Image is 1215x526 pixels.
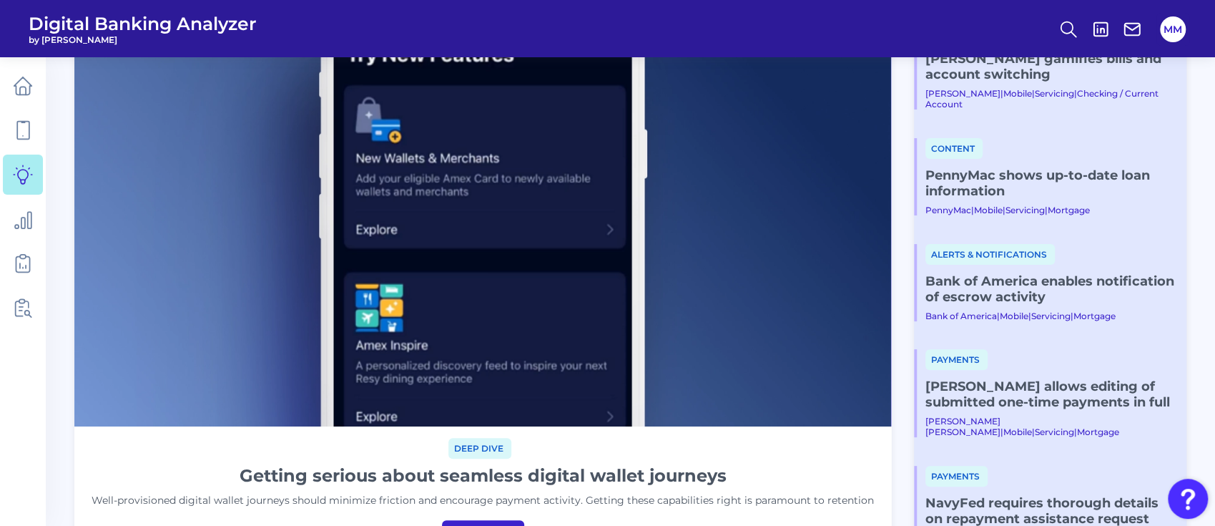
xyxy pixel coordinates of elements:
[1074,88,1077,99] span: |
[925,51,1175,82] a: [PERSON_NAME] gamifies bills and account switching
[925,248,1055,260] a: Alerts & Notifications
[1031,311,1071,321] a: Servicing
[925,379,1175,410] a: [PERSON_NAME] allows editing of submitted one-time payments in full
[925,416,1000,437] a: [PERSON_NAME] [PERSON_NAME]
[240,464,727,487] h1: Getting serious about seamless digital wallet journeys
[1005,205,1045,215] a: Servicing
[29,34,257,45] span: by [PERSON_NAME]
[1032,427,1035,437] span: |
[1074,427,1077,437] span: |
[925,469,988,482] a: Payments
[1003,205,1005,215] span: |
[925,88,1159,109] a: Checking / Current Account
[1032,88,1035,99] span: |
[92,493,874,509] p: Well-provisioned digital wallet journeys should minimize friction and encourage payment activity....
[29,13,257,34] span: Digital Banking Analyzer
[1003,88,1032,99] a: Mobile
[925,349,988,370] span: Payments
[925,167,1175,199] a: PennyMac shows up-to-date loan information
[971,205,974,215] span: |
[1045,205,1048,215] span: |
[1003,427,1032,437] a: Mobile
[1028,311,1031,321] span: |
[1168,479,1208,519] button: Open Resource Center
[1077,427,1119,437] a: Mortgage
[925,88,1000,99] a: [PERSON_NAME]
[1160,16,1186,42] button: MM
[925,353,988,366] a: Payments
[925,273,1175,305] a: Bank of America enables notification of escrow activity
[925,311,997,321] a: Bank of America
[925,205,971,215] a: PennyMac
[1048,205,1090,215] a: Mortgage
[1073,311,1116,321] a: Mortgage
[1035,427,1074,437] a: Servicing
[1000,88,1003,99] span: |
[1000,311,1028,321] a: Mobile
[1071,311,1073,321] span: |
[448,438,511,459] span: Deep dive
[997,311,1000,321] span: |
[925,142,983,155] a: Content
[1000,427,1003,437] span: |
[974,205,1003,215] a: Mobile
[925,466,988,487] span: Payments
[925,244,1055,265] span: Alerts & Notifications
[448,441,511,454] a: Deep dive
[925,138,983,159] span: Content
[1035,88,1074,99] a: Servicing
